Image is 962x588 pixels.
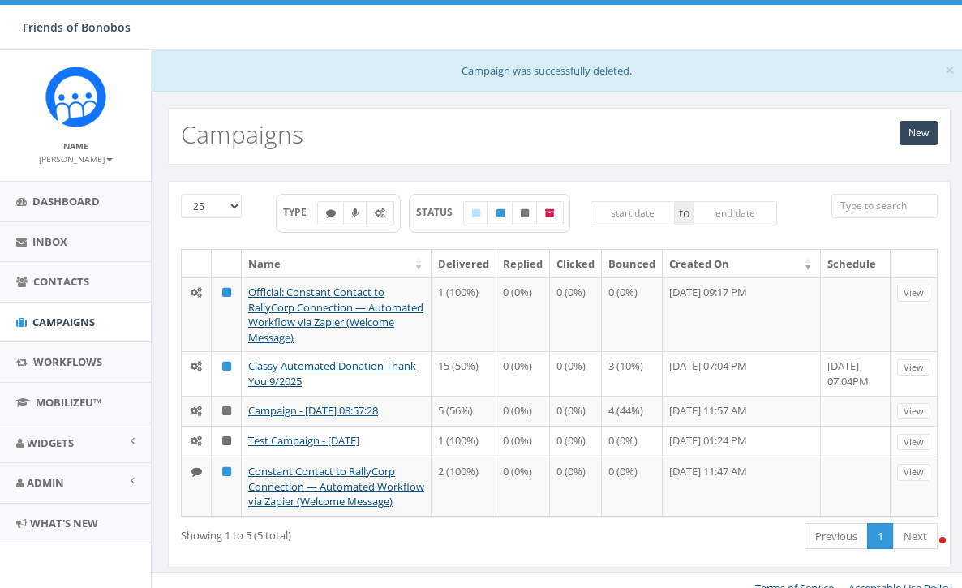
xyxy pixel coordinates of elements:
i: Automated Message [191,406,202,416]
span: Campaigns [32,315,95,329]
td: 0 (0%) [550,277,602,351]
span: Friends of Bonobos [23,19,131,35]
label: Published [487,201,513,225]
i: Draft [472,208,480,218]
th: Schedule [821,250,891,278]
td: 0 (0%) [496,351,550,395]
td: 0 (0%) [496,277,550,351]
td: 0 (0%) [602,457,663,516]
a: View [897,285,930,302]
small: Name [63,140,88,152]
a: View [897,434,930,451]
td: [DATE] 11:57 AM [663,396,821,427]
a: Campaign - [DATE] 08:57:28 [248,403,378,418]
span: MobilizeU™ [36,395,101,410]
th: Clicked [550,250,602,278]
th: Delivered [432,250,496,278]
td: 0 (0%) [550,457,602,516]
i: Unpublished [222,436,231,446]
a: 1 [867,523,894,550]
label: Unpublished [512,201,538,225]
td: [DATE] 07:04PM [821,351,891,395]
td: 3 (10%) [602,351,663,395]
label: Text SMS [317,201,345,225]
span: to [675,201,694,225]
span: What's New [30,516,98,530]
i: Ringless Voice Mail [352,208,359,218]
input: start date [591,201,675,225]
span: × [945,58,955,81]
td: 1 (100%) [432,277,496,351]
a: Test Campaign - [DATE] [248,433,359,448]
a: Constant Contact to RallyCorp Connection — Automated Workflow via Zapier (Welcome Message) [248,464,424,509]
a: Next [893,523,938,550]
i: Text SMS [326,208,336,218]
td: 0 (0%) [496,457,550,516]
i: Automated Message [375,208,385,218]
td: 0 (0%) [550,426,602,457]
div: Showing 1 to 5 (5 total) [181,521,482,543]
input: end date [694,201,778,225]
td: 0 (0%) [602,277,663,351]
img: Rally_Corp_Icon.png [45,67,106,127]
a: Previous [805,523,868,550]
a: Official: Constant Contact to RallyCorp Connection — Automated Workflow via Zapier (Welcome Message) [248,285,423,345]
h2: Campaigns [181,121,303,148]
td: 0 (0%) [496,396,550,427]
a: New [900,121,938,145]
td: [DATE] 07:04 PM [663,351,821,395]
small: [PERSON_NAME] [39,153,113,165]
a: [PERSON_NAME] [39,151,113,165]
a: Classy Automated Donation Thank You 9/2025 [248,358,416,388]
i: Automated Message [191,436,202,446]
input: Type to search [831,194,937,218]
td: 0 (0%) [602,426,663,457]
span: Dashboard [32,194,100,208]
i: Automated Message [191,287,202,298]
td: 0 (0%) [496,426,550,457]
label: Archived [536,201,564,225]
label: Draft [463,201,489,225]
label: Automated Message [366,201,394,225]
a: View [897,359,930,376]
th: Created On: activate to sort column ascending [663,250,821,278]
i: Unpublished [521,208,529,218]
th: Name: activate to sort column ascending [242,250,432,278]
i: Published [496,208,505,218]
i: Published [222,466,231,477]
td: 1 (100%) [432,426,496,457]
i: Published [222,287,231,298]
th: Bounced [602,250,663,278]
td: 15 (50%) [432,351,496,395]
i: Text SMS [191,466,202,477]
a: View [897,403,930,420]
td: 2 (100%) [432,457,496,516]
td: [DATE] 11:47 AM [663,457,821,516]
td: 4 (44%) [602,396,663,427]
button: Close [945,62,955,79]
span: TYPE [283,205,318,219]
td: [DATE] 01:24 PM [663,426,821,457]
span: Widgets [27,436,74,450]
i: Unpublished [222,406,231,416]
td: [DATE] 09:17 PM [663,277,821,351]
span: STATUS [416,205,464,219]
i: Automated Message [191,361,202,371]
span: Inbox [32,234,67,249]
label: Ringless Voice Mail [343,201,367,225]
td: 0 (0%) [550,396,602,427]
span: Admin [27,475,64,490]
iframe: Intercom live chat [907,533,946,572]
i: Published [222,361,231,371]
td: 5 (56%) [432,396,496,427]
span: Workflows [33,354,102,369]
td: 0 (0%) [550,351,602,395]
span: Contacts [33,274,89,289]
th: Replied [496,250,550,278]
a: View [897,464,930,481]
